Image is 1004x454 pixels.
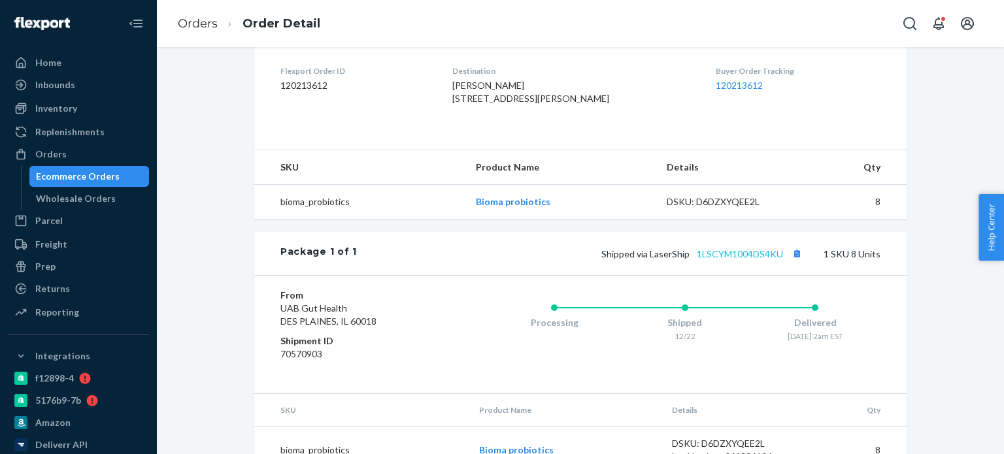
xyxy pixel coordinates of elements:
[8,368,149,389] a: f12898-4
[35,260,56,273] div: Prep
[8,278,149,299] a: Returns
[672,437,795,450] div: DSKU: D6DZXYQEE2L
[8,144,149,165] a: Orders
[35,56,61,69] div: Home
[35,238,67,251] div: Freight
[954,10,980,37] button: Open account menu
[35,282,70,295] div: Returns
[178,16,218,31] a: Orders
[8,74,149,95] a: Inbounds
[8,52,149,73] a: Home
[35,148,67,161] div: Orders
[667,195,790,208] div: DSKU: D6DZXYQEE2L
[750,331,880,342] div: [DATE] 2am EST
[469,394,661,427] th: Product Name
[601,248,805,259] span: Shipped via LaserShip
[8,390,149,411] a: 5176b9-7b
[805,394,907,427] th: Qty
[926,10,952,37] button: Open notifications
[35,125,105,138] div: Replenishments
[254,150,465,185] th: SKU
[14,17,70,30] img: Flexport logo
[656,150,800,185] th: Details
[280,302,376,327] span: UAB Gut Health DES PLAINES, IL 60018
[661,394,805,427] th: Details
[123,10,149,37] button: Close Navigation
[8,234,149,255] a: Freight
[36,170,120,183] div: Ecommerce Orders
[620,316,750,329] div: Shipped
[36,192,116,205] div: Wholesale Orders
[29,166,150,187] a: Ecommerce Orders
[465,150,656,185] th: Product Name
[8,412,149,433] a: Amazon
[620,331,750,342] div: 12/22
[897,10,923,37] button: Open Search Box
[476,196,550,207] a: Bioma probiotics
[799,185,907,219] td: 8
[243,16,320,31] a: Order Detail
[788,245,805,262] button: Copy tracking number
[697,248,783,259] a: 1LSCYM1004DS4KU
[8,98,149,119] a: Inventory
[357,245,880,262] div: 1 SKU 8 Units
[452,65,695,76] dt: Destination
[8,302,149,323] a: Reporting
[280,348,437,361] dd: 70570903
[280,79,431,92] dd: 120213612
[35,349,90,363] div: Integrations
[452,80,609,104] span: [PERSON_NAME] [STREET_ADDRESS][PERSON_NAME]
[750,316,880,329] div: Delivered
[29,188,150,209] a: Wholesale Orders
[280,245,357,262] div: Package 1 of 1
[35,214,63,227] div: Parcel
[979,194,1004,261] button: Help Center
[8,346,149,366] button: Integrations
[254,394,469,427] th: SKU
[716,65,880,76] dt: Buyer Order Tracking
[799,150,907,185] th: Qty
[716,80,763,91] a: 120213612
[8,256,149,277] a: Prep
[280,65,431,76] dt: Flexport Order ID
[489,316,620,329] div: Processing
[8,122,149,142] a: Replenishments
[35,372,74,385] div: f12898-4
[35,78,75,91] div: Inbounds
[35,394,81,407] div: 5176b9-7b
[167,5,331,43] ol: breadcrumbs
[35,438,88,451] div: Deliverr API
[35,416,71,429] div: Amazon
[280,289,437,302] dt: From
[280,334,437,348] dt: Shipment ID
[254,185,465,219] td: bioma_probiotics
[35,306,79,319] div: Reporting
[8,210,149,231] a: Parcel
[35,102,77,115] div: Inventory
